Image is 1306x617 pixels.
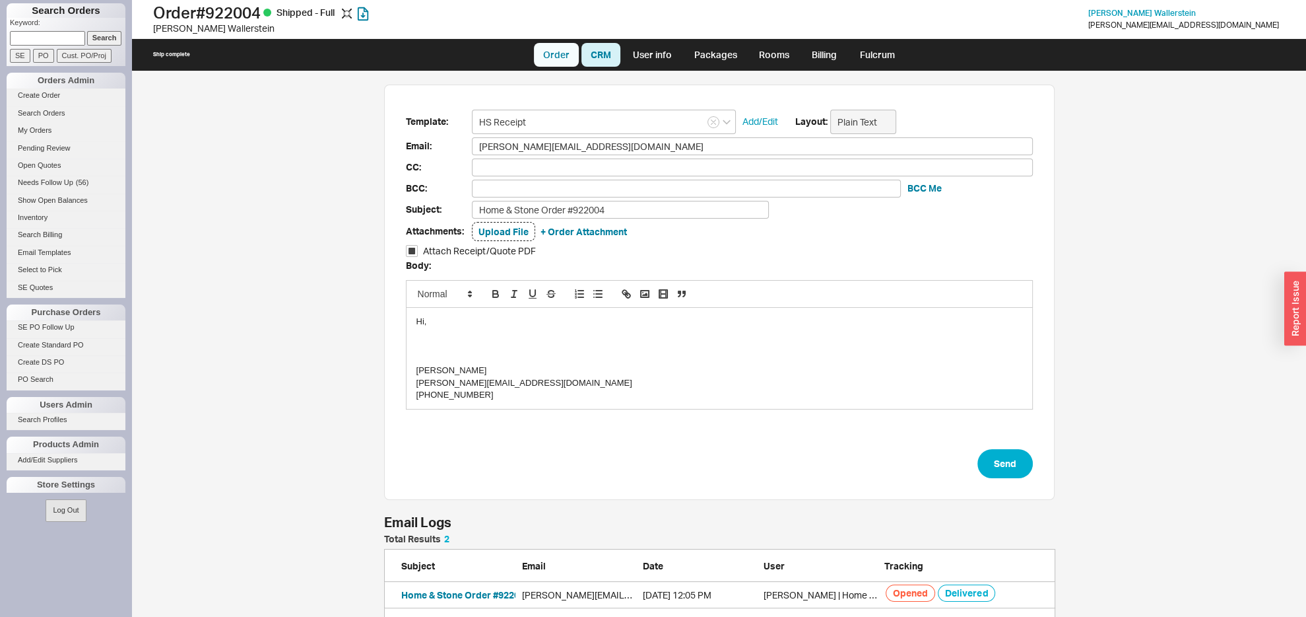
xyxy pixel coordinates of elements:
a: Email Templates [7,246,125,260]
div: [PERSON_NAME] [416,365,1022,377]
span: Email: [406,138,472,155]
input: Cust. PO/Proj [57,49,112,63]
span: 2 [444,533,449,544]
button: BCC Me [907,182,942,195]
div: Products Admin [7,437,125,453]
input: SE [10,49,30,63]
button: Home & Stone Order #922004 [401,589,530,602]
span: Shipped - Full [277,7,337,18]
a: [PERSON_NAME] Wallerstein [1088,9,1196,18]
span: Template: [406,114,472,130]
span: Pending Review [18,144,71,152]
a: Select to Pick [7,263,125,277]
button: Upload File [478,225,529,238]
div: Ship complete [153,51,190,58]
a: Search Orders [7,106,125,120]
div: [PERSON_NAME] Wallerstein [153,22,657,35]
h3: Email Logs [384,516,451,529]
a: CRM [581,43,620,67]
input: Select a layout [830,110,896,134]
a: Create Standard PO [7,338,125,352]
span: Needs Follow Up [18,178,73,186]
h5: Opened [886,585,935,602]
span: Date [643,560,663,571]
span: User [764,560,785,571]
div: [PERSON_NAME][EMAIL_ADDRESS][DOMAIN_NAME] [416,377,1022,389]
a: Pending Review [7,141,125,155]
input: Search [87,31,122,45]
a: PO Search [7,373,125,386]
a: Show Open Balances [7,194,125,207]
span: Email [522,560,546,571]
a: Open Quotes [7,159,125,172]
div: [PHONE_NUMBER] [416,389,1022,401]
input: PO [33,49,54,63]
a: Rooms [749,43,799,67]
button: + Order Attachment [540,225,627,238]
a: Needs Follow Up(56) [7,176,125,190]
p: Keyword: [10,18,125,31]
button: Log Out [46,499,86,521]
div: mike@libertymaint.com [522,589,636,602]
div: Purchase Orders [7,305,125,320]
span: Subject [401,560,435,571]
span: Layout: [795,115,828,128]
div: Users Admin [7,397,125,413]
span: ( 56 ) [76,178,89,186]
a: SE PO Follow Up [7,320,125,334]
span: Send [994,456,1016,472]
input: Select Template [472,110,736,134]
a: Order [534,43,579,67]
a: Add/Edit [742,115,778,128]
span: Tracking [884,560,923,571]
svg: open menu [723,120,731,125]
h1: Order # 922004 [153,3,657,22]
a: Create Order [7,89,125,102]
span: Attach Receipt/Quote PDF [423,244,536,258]
h1: Search Orders [7,3,125,18]
a: Create DS PO [7,355,125,369]
a: My Orders [7,124,125,137]
div: Orders Admin [7,73,125,89]
a: Add/Edit Suppliers [7,453,125,467]
button: Send [977,449,1033,478]
span: CC: [406,159,472,176]
span: BCC: [406,180,472,197]
div: Store Settings [7,477,125,493]
h5: Total Results [384,534,449,544]
span: Subject: [406,201,472,218]
a: Packages [684,43,746,67]
span: [PERSON_NAME] Wallerstein [1088,8,1196,18]
a: Search Profiles [7,413,125,427]
a: User info [623,43,682,67]
div: Yitzi Dreyfuss | Home & Stone | yitz@homeandstone.com [764,589,878,602]
input: Attach Receipt/Quote PDF [406,245,418,257]
h5: Delivered [938,585,995,602]
div: Hi, [416,316,1022,328]
a: SE Quotes [7,281,125,295]
div: [PERSON_NAME][EMAIL_ADDRESS][DOMAIN_NAME] [1088,20,1279,30]
a: Fulcrum [850,43,904,67]
a: Search Billing [7,228,125,242]
a: Billing [801,43,847,67]
div: 07/14/2025 12:05 PM [643,589,757,602]
span: Attachments: [406,223,472,240]
span: Body: [406,260,431,271]
a: Inventory [7,211,125,225]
